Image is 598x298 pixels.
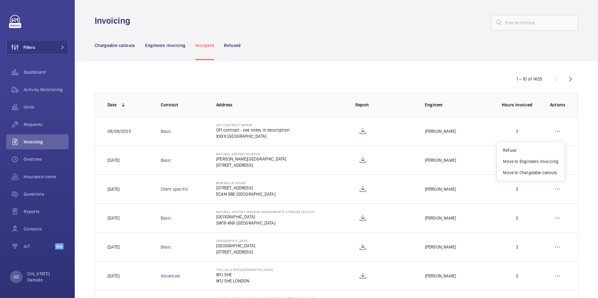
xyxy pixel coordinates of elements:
[503,170,558,176] p: Move to Chargeable callouts
[24,69,69,75] span: Dashboard
[216,127,290,133] p: Off contract - see notes in description
[224,42,240,49] p: Refused
[145,42,186,49] p: Engineers invoicing
[216,181,275,185] p: Bow Bells House
[6,40,69,55] button: Filters
[24,156,69,162] span: Overtime
[503,147,558,153] p: Refuse
[216,162,286,168] p: [STREET_ADDRESS]
[95,15,134,26] h1: Invoicing
[425,102,484,108] p: Engineer
[24,139,69,145] span: Invoicing
[216,220,315,226] p: SW18 4NX [GEOGRAPHIC_DATA]
[491,15,578,30] input: Find an invoice
[425,186,456,192] p: [PERSON_NAME]
[216,214,315,220] p: [GEOGRAPHIC_DATA]
[216,272,273,278] p: W1J 5HE
[24,121,69,128] span: Requests
[516,186,518,192] p: 3
[107,102,116,108] p: Date
[24,243,55,249] span: IoT
[24,208,69,215] span: Reports
[216,152,286,156] p: Natural History Museum
[107,128,131,134] p: 09/09/2025
[216,210,315,214] p: Natural History Museum Wandsworth Storage Facility
[161,244,171,249] a: Basic
[355,102,415,108] p: Report
[216,249,255,255] p: [STREET_ADDRESS]
[216,239,255,243] p: [GEOGRAPHIC_DATA]
[161,158,171,163] a: Basic
[550,102,565,108] p: Actions
[161,216,171,221] a: Basic
[516,128,518,134] p: 3
[516,273,518,279] p: 3
[27,271,65,283] p: [US_STATE] Damide
[516,76,542,82] div: 1 – 10 of 1455
[195,42,214,49] p: Accepted
[425,157,456,163] p: [PERSON_NAME]
[24,191,69,197] span: Questions
[216,243,255,249] p: [GEOGRAPHIC_DATA]
[107,273,120,279] p: [DATE]
[24,226,69,232] span: Contacts
[24,104,69,110] span: Units
[216,102,345,108] p: Address
[516,215,518,221] p: 3
[107,157,120,163] p: [DATE]
[24,86,69,93] span: Activity Monitoring
[216,123,290,127] p: Off Contract Repair
[161,102,206,108] p: Contract
[13,274,19,280] p: GD
[494,102,540,108] p: Hours invoiced
[216,133,290,139] p: XXXX [GEOGRAPHIC_DATA]
[216,278,273,284] p: W1J 5HE LONDON
[216,185,275,191] p: [STREET_ADDRESS]
[425,128,456,134] p: [PERSON_NAME]
[425,273,456,279] p: [PERSON_NAME]
[161,187,188,192] a: Client specific
[95,42,135,49] p: Chargeable callouts
[107,244,120,250] p: [DATE]
[216,268,273,272] p: The [US_STATE][GEOGRAPHIC_DATA]
[23,44,35,50] span: Filters
[216,156,286,162] p: [PERSON_NAME][GEOGRAPHIC_DATA]
[425,215,456,221] p: [PERSON_NAME]
[503,158,558,165] p: Move to Engineers invoicing
[55,243,64,249] span: Beta
[161,273,180,278] a: Advanced
[107,186,120,192] p: [DATE]
[516,244,518,250] p: 3
[216,191,275,197] p: EC4M 9BE [GEOGRAPHIC_DATA]
[107,215,120,221] p: [DATE]
[24,174,69,180] span: Insurance items
[425,244,456,250] p: [PERSON_NAME]
[161,129,171,134] a: Basic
